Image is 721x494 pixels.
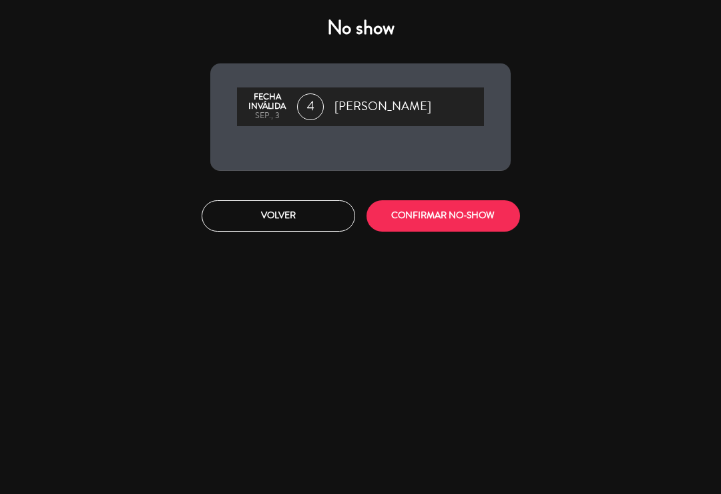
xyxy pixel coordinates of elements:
[202,200,355,232] button: Volver
[297,93,324,120] span: 4
[210,16,511,40] h4: No show
[244,111,290,121] div: sep., 3
[367,200,520,232] button: CONFIRMAR NO-SHOW
[244,93,290,111] div: Fecha inválida
[334,97,431,117] span: [PERSON_NAME]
